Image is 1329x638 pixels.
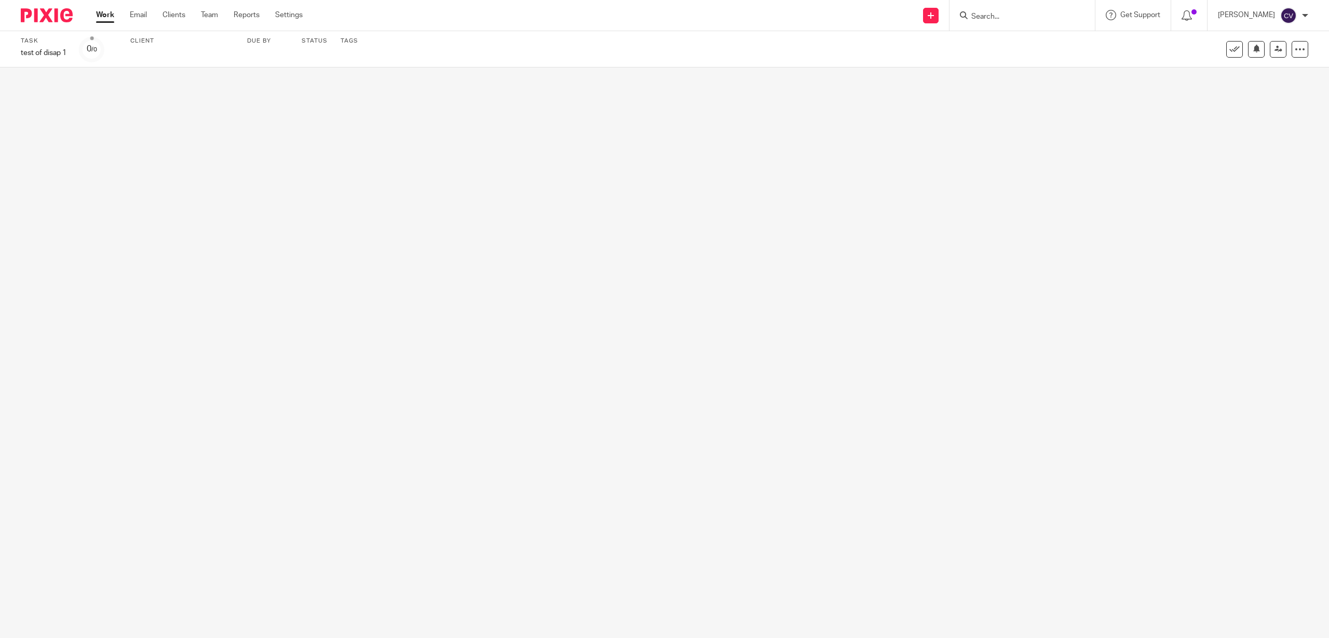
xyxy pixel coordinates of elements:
[130,10,147,20] a: Email
[162,10,185,20] a: Clients
[275,10,303,20] a: Settings
[21,8,73,22] img: Pixie
[21,37,66,45] label: Task
[87,43,97,55] div: 0
[201,10,218,20] a: Team
[247,37,289,45] label: Due by
[91,47,97,52] small: /0
[1218,10,1275,20] p: [PERSON_NAME]
[1120,11,1160,19] span: Get Support
[302,37,328,45] label: Status
[21,48,66,58] div: test of disap 1
[1280,7,1297,24] img: svg%3E
[970,12,1064,22] input: Search
[234,10,260,20] a: Reports
[341,37,358,45] label: Tags
[96,10,114,20] a: Work
[130,37,234,45] label: Client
